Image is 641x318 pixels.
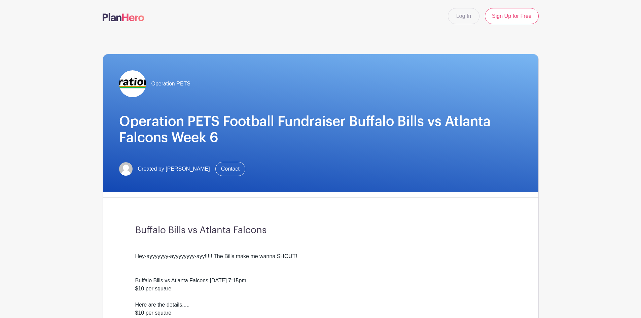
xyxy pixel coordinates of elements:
[135,309,506,317] div: $10 per square
[135,301,506,309] div: Here are the details.....
[215,162,245,176] a: Contact
[151,80,191,88] span: Operation PETS
[119,162,133,176] img: default-ce2991bfa6775e67f084385cd625a349d9dcbb7a52a09fb2fda1e96e2d18dcdb.png
[485,8,538,24] a: Sign Up for Free
[135,269,506,301] div: Buffalo Bills vs Atlanta Falcons [DATE] 7:15pm $10 per square
[103,13,144,21] img: logo-507f7623f17ff9eddc593b1ce0a138ce2505c220e1c5a4e2b4648c50719b7d32.svg
[135,225,506,236] h3: Buffalo Bills vs Atlanta Falcons
[138,165,210,173] span: Created by [PERSON_NAME]
[135,244,506,269] div: Hey-ayyyyyyy-ayyyyyyyy-ayy!!!!! The Bills make me wanna SHOUT!
[119,113,522,146] h1: Operation PETS Football Fundraiser Buffalo Bills vs Atlanta Falcons Week 6
[119,70,146,97] img: logo%20reduced%20for%20Plan%20Hero.jpg
[448,8,479,24] a: Log In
